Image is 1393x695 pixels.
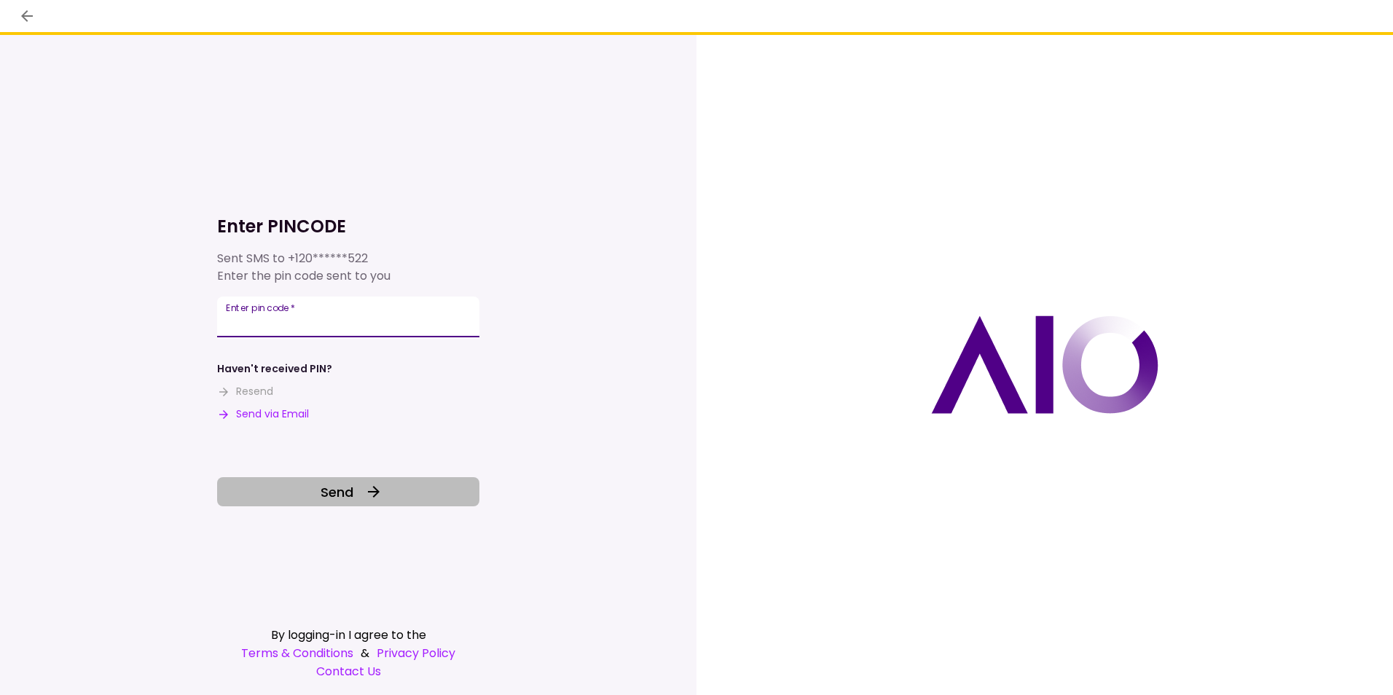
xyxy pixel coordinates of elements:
button: Send via Email [217,407,309,422]
div: & [217,644,479,662]
label: Enter pin code [226,302,295,314]
h1: Enter PINCODE [217,215,479,238]
img: AIO logo [931,315,1158,414]
a: Terms & Conditions [241,644,353,662]
div: Haven't received PIN? [217,361,332,377]
button: Send [217,477,479,506]
a: Contact Us [217,662,479,680]
div: By logging-in I agree to the [217,626,479,644]
div: Sent SMS to Enter the pin code sent to you [217,250,479,285]
button: back [15,4,39,28]
a: Privacy Policy [377,644,455,662]
span: Send [321,482,353,502]
button: Resend [217,384,273,399]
